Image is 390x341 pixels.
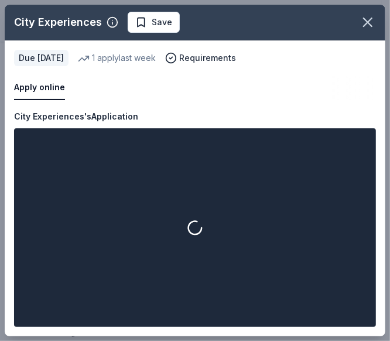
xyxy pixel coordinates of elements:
[14,110,138,124] div: City Experiences's Application
[152,15,172,29] span: Save
[14,13,102,32] div: City Experiences
[14,76,65,100] button: Apply online
[179,51,236,65] span: Requirements
[128,12,180,33] button: Save
[78,51,156,65] div: 1 apply last week
[165,51,236,65] button: Requirements
[14,50,69,66] div: Due [DATE]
